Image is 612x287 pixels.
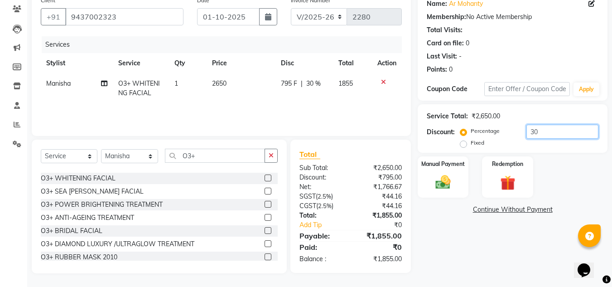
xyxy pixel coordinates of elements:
th: Stylist [41,53,113,73]
div: Card on file: [427,39,464,48]
span: 30 % [306,79,321,88]
div: Balance : [293,254,351,264]
input: Search or Scan [165,149,265,163]
div: Points: [427,65,447,74]
div: Net: [293,182,351,192]
div: Discount: [427,127,455,137]
div: Services [42,36,409,53]
div: Paid: [293,242,351,253]
div: ₹1,855.00 [351,230,409,241]
div: Total: [293,211,351,220]
div: ₹1,855.00 [351,254,409,264]
div: ₹0 [351,242,409,253]
a: Add Tip [293,220,360,230]
div: ₹44.16 [351,201,409,211]
th: Action [372,53,402,73]
div: Service Total: [427,112,468,121]
div: - [459,52,462,61]
div: Sub Total: [293,163,351,173]
div: O3+ RUBBER MASK 2010 [41,253,117,262]
span: SGST [299,192,316,200]
span: O3+ WHITENING FACIAL [118,79,160,97]
div: Last Visit: [427,52,457,61]
label: Fixed [471,139,484,147]
div: O3+ POWER BRIGHTENING TREATMENT [41,200,163,209]
div: Membership: [427,12,466,22]
div: ₹44.16 [351,192,409,201]
div: ₹0 [361,220,409,230]
span: 2.5% [318,202,332,209]
label: Manual Payment [421,160,465,168]
label: Redemption [492,160,523,168]
span: | [301,79,303,88]
div: Discount: [293,173,351,182]
div: ₹2,650.00 [472,112,500,121]
input: Search by Name/Mobile/Email/Code [65,8,183,25]
span: Manisha [46,79,71,88]
div: ₹795.00 [351,173,409,182]
div: O3+ WHITENING FACIAL [41,174,116,183]
button: +91 [41,8,66,25]
div: O3+ SEA [PERSON_NAME] FACIAL [41,187,144,196]
img: _cash.svg [431,174,455,191]
th: Qty [169,53,207,73]
span: 1 [174,79,178,88]
div: ₹2,650.00 [351,163,409,173]
input: Enter Offer / Coupon Code [484,82,570,96]
span: 795 F [281,79,297,88]
span: 1855 [338,79,353,88]
div: 0 [466,39,469,48]
div: ( ) [293,192,351,201]
div: Coupon Code [427,84,484,94]
div: ( ) [293,201,351,211]
div: No Active Membership [427,12,598,22]
div: ₹1,855.00 [351,211,409,220]
a: Continue Without Payment [419,205,606,214]
span: CGST [299,202,316,210]
div: 0 [449,65,453,74]
th: Price [207,53,275,73]
div: O3+ ANTI-AGEING TREATMENT [41,213,134,223]
span: 2.5% [318,193,331,200]
span: 2650 [212,79,226,88]
div: O3+ DIAMOND LUXURY /ULTRAGLOW TREATMENT [41,239,194,249]
th: Disc [275,53,333,73]
div: ₹1,766.67 [351,182,409,192]
iframe: chat widget [574,251,603,278]
th: Total [333,53,372,73]
img: _gift.svg [496,174,520,192]
th: Service [113,53,169,73]
div: O3+ BRIDAL FACIAL [41,226,102,236]
button: Apply [573,83,599,96]
div: Total Visits: [427,25,463,35]
label: Percentage [471,127,500,135]
span: Total [299,150,320,159]
div: Payable: [293,230,351,241]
